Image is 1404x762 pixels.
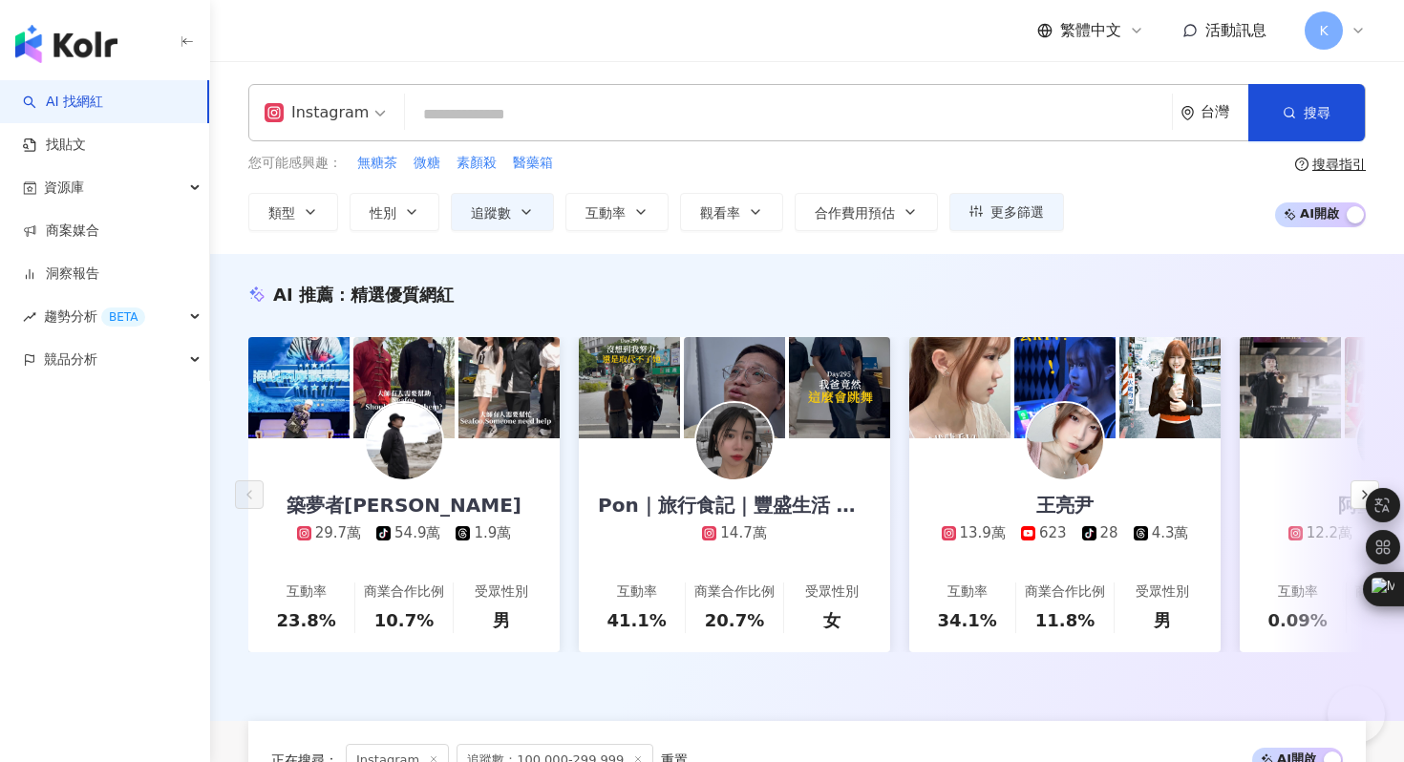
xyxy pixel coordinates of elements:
[700,205,740,221] span: 觀看率
[451,193,554,231] button: 追蹤數
[1201,104,1248,120] div: 台灣
[1119,337,1221,438] img: post-image
[23,222,99,241] a: 商案媒合
[696,403,773,479] img: KOL Avatar
[493,608,510,632] div: 男
[1152,523,1189,543] div: 4.3萬
[23,136,86,155] a: 找貼文
[805,582,859,602] div: 受眾性別
[947,582,988,602] div: 互動率
[413,153,441,174] button: 微糖
[1307,523,1352,543] div: 12.2萬
[15,25,117,63] img: logo
[565,193,669,231] button: 互動率
[370,205,396,221] span: 性別
[1100,523,1118,543] div: 28
[44,166,84,209] span: 資源庫
[248,193,338,231] button: 類型
[795,193,938,231] button: 合作費用預估
[789,337,890,438] img: post-image
[287,582,327,602] div: 互動率
[684,337,785,438] img: post-image
[1027,403,1103,479] img: KOL Avatar
[680,193,783,231] button: 觀看率
[474,523,511,543] div: 1.9萬
[960,523,1006,543] div: 13.9萬
[617,582,657,602] div: 互動率
[1014,337,1116,438] img: post-image
[1039,523,1067,543] div: 623
[1035,608,1095,632] div: 11.8%
[606,608,666,632] div: 41.1%
[1025,582,1105,602] div: 商業合作比例
[350,193,439,231] button: 性別
[23,265,99,284] a: 洞察報告
[1295,158,1308,171] span: question-circle
[101,307,145,327] div: BETA
[1240,337,1341,438] img: post-image
[1181,106,1195,120] span: environment
[364,582,444,602] div: 商業合作比例
[1248,84,1365,141] button: 搜尋
[990,204,1044,220] span: 更多篩選
[394,523,440,543] div: 54.9萬
[475,582,528,602] div: 受眾性別
[248,337,350,438] img: post-image
[949,193,1064,231] button: 更多篩選
[357,154,397,173] span: 無糖茶
[273,283,454,307] div: AI 推薦 ：
[1312,157,1366,172] div: 搜尋指引
[366,403,442,479] img: KOL Avatar
[1060,20,1121,41] span: 繁體中文
[1319,20,1328,41] span: K
[267,492,541,519] div: 築夢者[PERSON_NAME]
[456,153,498,174] button: 素顏殺
[909,337,1010,438] img: post-image
[705,608,764,632] div: 20.7%
[815,205,895,221] span: 合作費用預估
[823,608,840,632] div: 女
[1017,492,1113,519] div: 王亮尹
[1154,608,1171,632] div: 男
[1205,21,1266,39] span: 活動訊息
[513,154,553,173] span: 醫藥箱
[248,438,560,652] a: 築夢者[PERSON_NAME]29.7萬54.9萬1.9萬互動率23.8%商業合作比例10.7%受眾性別男
[512,153,554,174] button: 醫藥箱
[579,438,890,652] a: Pon｜旅行食記｜豐盛生活 ｜穿搭分享14.7萬互動率41.1%商業合作比例20.7%受眾性別女
[315,523,361,543] div: 29.7萬
[248,154,342,173] span: 您可能感興趣：
[1136,582,1189,602] div: 受眾性別
[414,154,440,173] span: 微糖
[351,285,454,305] span: 精選優質網紅
[23,93,103,112] a: searchAI 找網紅
[374,608,434,632] div: 10.7%
[585,205,626,221] span: 互動率
[909,438,1221,652] a: 王亮尹13.9萬623284.3萬互動率34.1%商業合作比例11.8%受眾性別男
[1267,608,1327,632] div: 0.09%
[457,154,497,173] span: 素顏殺
[353,337,455,438] img: post-image
[937,608,996,632] div: 34.1%
[356,153,398,174] button: 無糖茶
[471,205,511,221] span: 追蹤數
[23,310,36,324] span: rise
[44,295,145,338] span: 趨勢分析
[458,337,560,438] img: post-image
[1328,686,1385,743] iframe: Help Scout Beacon - Open
[1304,105,1330,120] span: 搜尋
[579,337,680,438] img: post-image
[268,205,295,221] span: 類型
[694,582,775,602] div: 商業合作比例
[720,523,766,543] div: 14.7萬
[265,97,369,128] div: Instagram
[579,492,890,519] div: Pon｜旅行食記｜豐盛生活 ｜穿搭分享
[1278,582,1318,602] div: 互動率
[276,608,335,632] div: 23.8%
[44,338,97,381] span: 競品分析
